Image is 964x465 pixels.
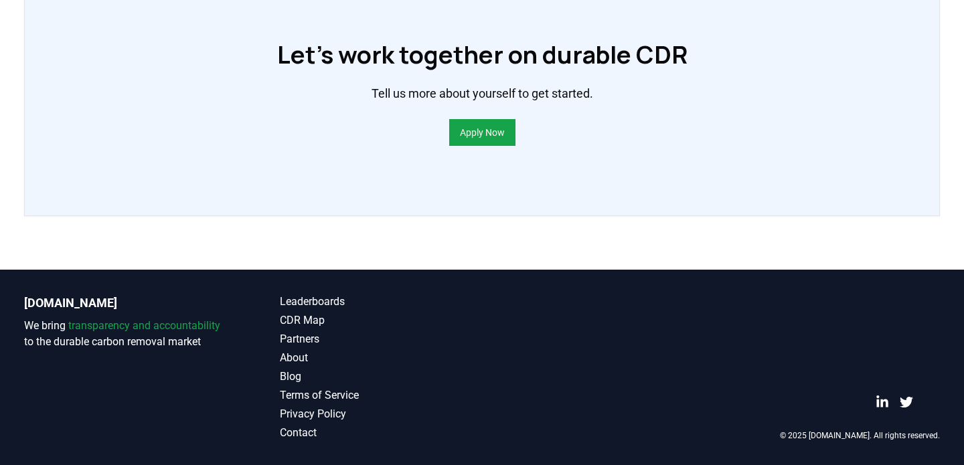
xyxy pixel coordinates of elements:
[68,319,220,332] span: transparency and accountability
[280,425,482,441] a: Contact
[449,119,515,146] button: Apply Now
[780,430,940,441] p: © 2025 [DOMAIN_NAME]. All rights reserved.
[280,406,482,422] a: Privacy Policy
[280,369,482,385] a: Blog
[280,294,482,310] a: Leaderboards
[280,331,482,347] a: Partners
[24,318,226,350] p: We bring to the durable carbon removal market
[900,395,913,409] a: Twitter
[280,312,482,329] a: CDR Map
[280,350,482,366] a: About
[876,395,889,409] a: LinkedIn
[277,41,688,68] h1: Let’s work together on durable CDR
[460,126,505,139] a: Apply Now
[372,84,593,103] p: Tell us more about yourself to get started.
[24,294,226,312] p: [DOMAIN_NAME]
[280,387,482,403] a: Terms of Service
